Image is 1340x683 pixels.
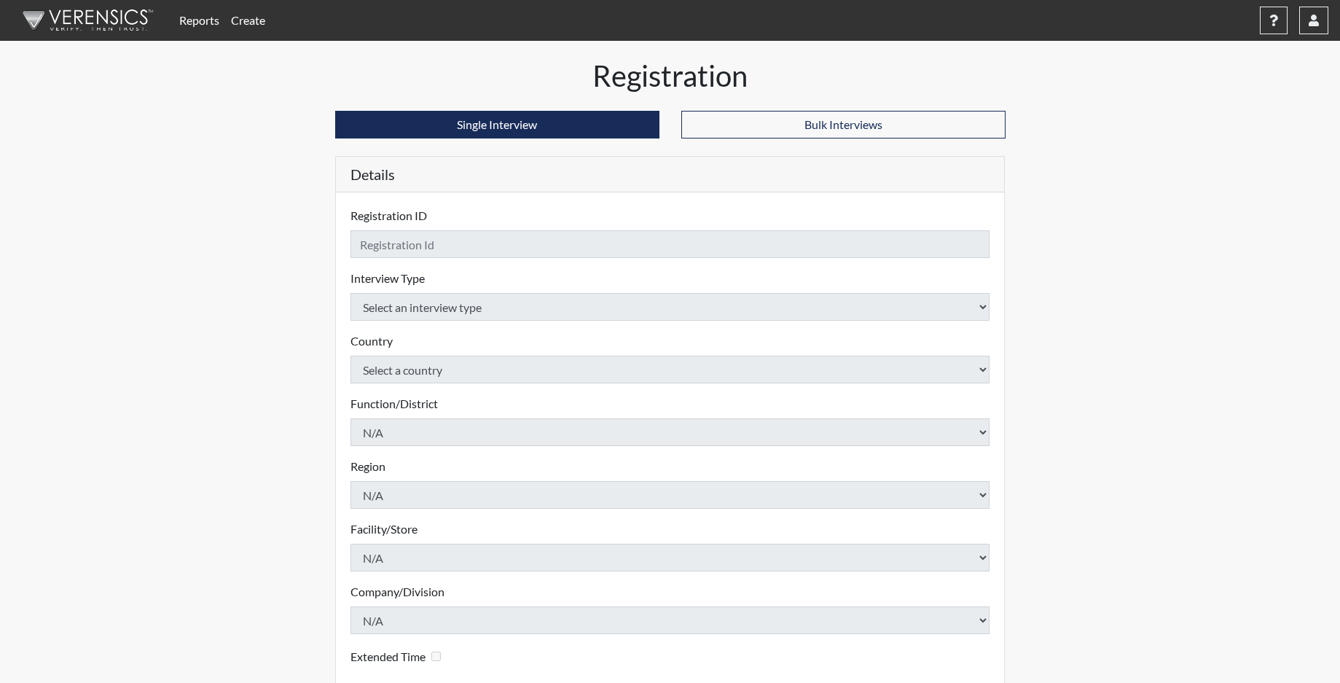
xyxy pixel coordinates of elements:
[350,230,990,258] input: Insert a Registration ID, which needs to be a unique alphanumeric value for each interviewee
[350,332,393,350] label: Country
[350,270,425,287] label: Interview Type
[350,458,385,475] label: Region
[336,157,1005,192] h5: Details
[350,648,426,666] label: Extended Time
[350,520,418,538] label: Facility/Store
[335,111,659,138] button: Single Interview
[173,6,225,35] a: Reports
[350,583,444,601] label: Company/Division
[350,207,427,225] label: Registration ID
[350,395,438,413] label: Function/District
[335,58,1006,93] h1: Registration
[225,6,271,35] a: Create
[350,646,447,667] div: Checking this box will provide the interviewee with an accomodation of extra time to answer each ...
[681,111,1006,138] button: Bulk Interviews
